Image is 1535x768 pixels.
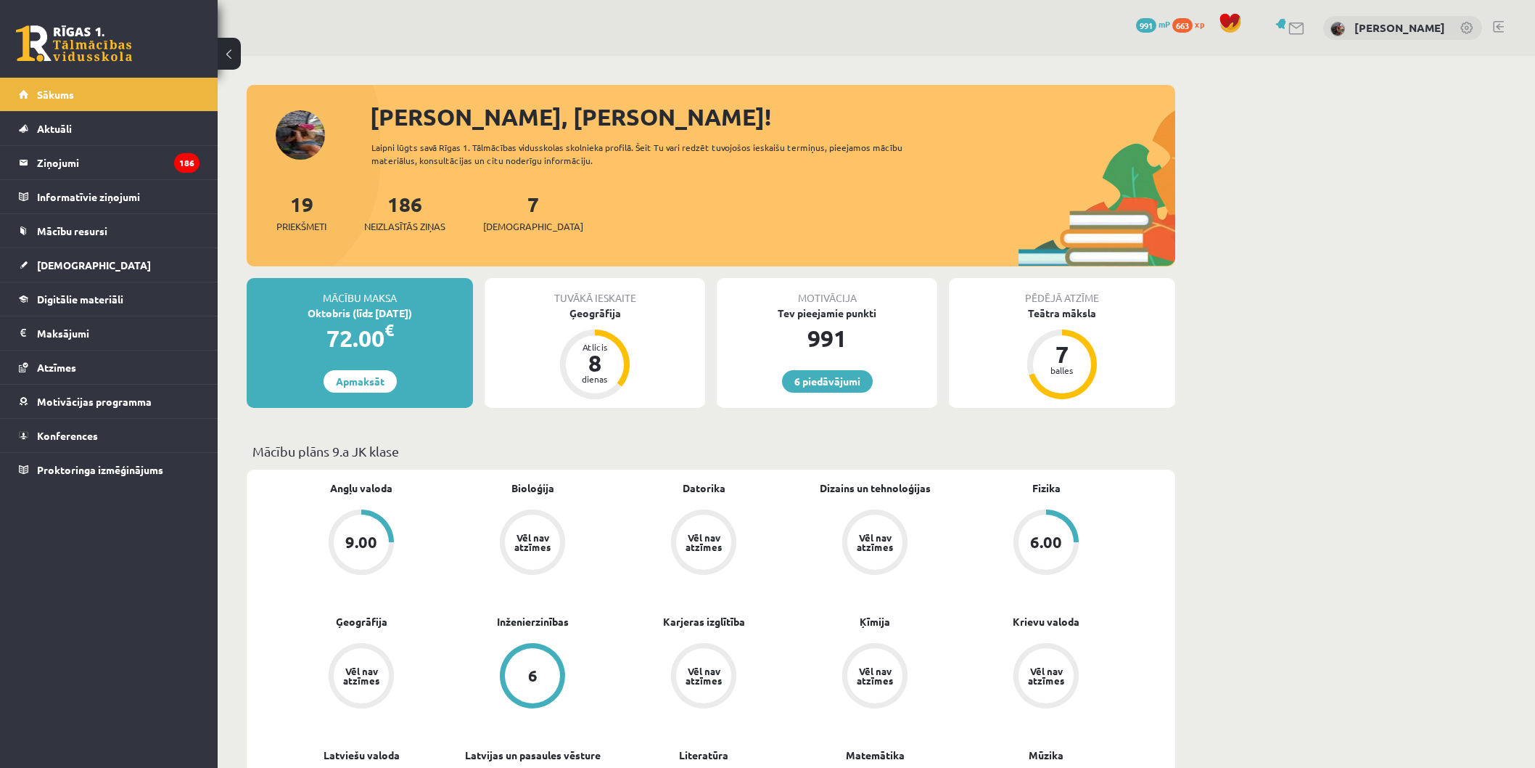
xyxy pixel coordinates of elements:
a: Dizains un tehnoloģijas [820,481,931,496]
a: Krievu valoda [1013,614,1079,629]
a: Teātra māksla 7 balles [949,306,1175,401]
a: 19Priekšmeti [276,191,326,234]
a: Atzīmes [19,351,199,384]
a: [PERSON_NAME] [1354,20,1445,35]
div: Tev pieejamie punkti [717,306,937,321]
a: Inženierzinības [497,614,569,629]
legend: Ziņojumi [37,146,199,179]
span: 663 [1172,18,1193,33]
i: 186 [174,153,199,173]
a: Vēl nav atzīmes [960,643,1132,711]
div: [PERSON_NAME], [PERSON_NAME]! [370,99,1175,134]
span: 991 [1136,18,1156,33]
a: Ziņojumi186 [19,146,199,179]
a: Vēl nav atzīmes [447,510,618,578]
div: 6 [528,668,538,684]
div: Motivācija [717,278,937,306]
a: Vēl nav atzīmes [276,643,447,711]
a: 186Neizlasītās ziņas [364,191,445,234]
div: Pēdējā atzīme [949,278,1175,306]
a: Karjeras izglītība [663,614,745,629]
span: Proktoringa izmēģinājums [37,463,163,476]
span: [DEMOGRAPHIC_DATA] [483,219,583,234]
a: 6 [447,643,618,711]
a: Ģeogrāfija Atlicis 8 dienas [485,306,705,401]
span: Motivācijas programma [37,395,152,408]
a: Ķīmija [860,614,890,629]
div: Tuvākā ieskaite [485,278,705,306]
a: Datorika [683,481,725,496]
a: 663 xp [1172,18,1211,30]
a: Mūzika [1029,748,1063,763]
a: 6 piedāvājumi [782,370,873,393]
a: Mācību resursi [19,214,199,248]
span: Digitālie materiāli [37,293,123,306]
a: 6.00 [960,510,1132,578]
a: Aktuāli [19,112,199,145]
p: Mācību plāns 9.a JK klase [252,441,1169,461]
div: Vēl nav atzīmes [341,666,382,685]
div: dienas [573,375,617,383]
a: Ģeogrāfija [336,614,387,629]
a: Fizika [1032,481,1061,496]
span: Sākums [37,88,74,101]
div: Laipni lūgts savā Rīgas 1. Tālmācības vidusskolas skolnieka profilā. Šeit Tu vari redzēt tuvojošo... [371,141,929,167]
a: Literatūra [679,748,728,763]
div: 9.00 [345,534,377,550]
span: Aktuāli [37,122,72,135]
a: 7[DEMOGRAPHIC_DATA] [483,191,583,234]
div: balles [1040,366,1084,375]
a: Konferences [19,419,199,452]
a: Digitālie materiāli [19,282,199,316]
span: xp [1195,18,1204,30]
a: Motivācijas programma [19,385,199,418]
div: Teātra māksla [949,306,1175,321]
a: Vēl nav atzīmes [789,510,960,578]
div: Atlicis [573,343,617,351]
a: Latvijas un pasaules vēsture [465,748,601,763]
span: Atzīmes [37,361,76,374]
a: 991 mP [1136,18,1170,30]
span: Konferences [37,429,98,442]
a: Informatīvie ziņojumi [19,180,199,213]
a: Proktoringa izmēģinājums [19,453,199,486]
div: 991 [717,321,937,356]
div: Ģeogrāfija [485,306,705,321]
div: 7 [1040,343,1084,366]
div: 6.00 [1030,534,1062,550]
div: Vēl nav atzīmes [683,533,724,552]
div: Vēl nav atzīmes [1026,666,1066,685]
a: Vēl nav atzīmes [618,643,789,711]
a: 9.00 [276,510,447,578]
span: [DEMOGRAPHIC_DATA] [37,258,151,271]
a: Maksājumi [19,316,199,350]
div: Oktobris (līdz [DATE]) [247,306,473,321]
span: Mācību resursi [37,224,107,237]
a: Angļu valoda [330,481,392,496]
a: Apmaksāt [324,370,397,393]
a: Matemātika [846,748,905,763]
div: Mācību maksa [247,278,473,306]
div: 72.00 [247,321,473,356]
a: Rīgas 1. Tālmācības vidusskola [16,25,132,62]
span: Neizlasītās ziņas [364,219,445,234]
a: Vēl nav atzīmes [789,643,960,711]
span: € [384,319,394,340]
a: Vēl nav atzīmes [618,510,789,578]
span: mP [1159,18,1170,30]
a: Bioloģija [511,481,554,496]
legend: Informatīvie ziņojumi [37,180,199,213]
a: [DEMOGRAPHIC_DATA] [19,248,199,282]
div: Vēl nav atzīmes [512,533,553,552]
div: 8 [573,351,617,375]
img: Evelīna Bernatoviča [1330,22,1345,36]
div: Vēl nav atzīmes [855,533,895,552]
a: Latviešu valoda [324,748,400,763]
span: Priekšmeti [276,219,326,234]
a: Sākums [19,78,199,111]
legend: Maksājumi [37,316,199,350]
div: Vēl nav atzīmes [683,666,724,685]
div: Vēl nav atzīmes [855,666,895,685]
